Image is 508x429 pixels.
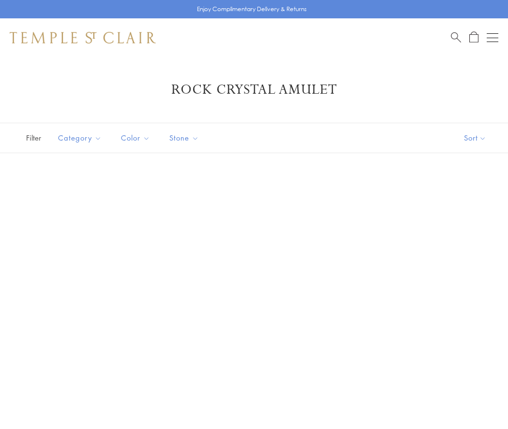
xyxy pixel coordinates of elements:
[162,127,206,149] button: Stone
[164,132,206,144] span: Stone
[24,81,484,99] h1: Rock Crystal Amulet
[116,132,157,144] span: Color
[451,31,461,43] a: Search
[442,123,508,153] button: Show sort by
[487,32,498,43] button: Open navigation
[469,31,478,43] a: Open Shopping Bag
[53,132,109,144] span: Category
[10,32,156,43] img: Temple St. Clair
[51,127,109,149] button: Category
[197,4,307,14] p: Enjoy Complimentary Delivery & Returns
[114,127,157,149] button: Color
